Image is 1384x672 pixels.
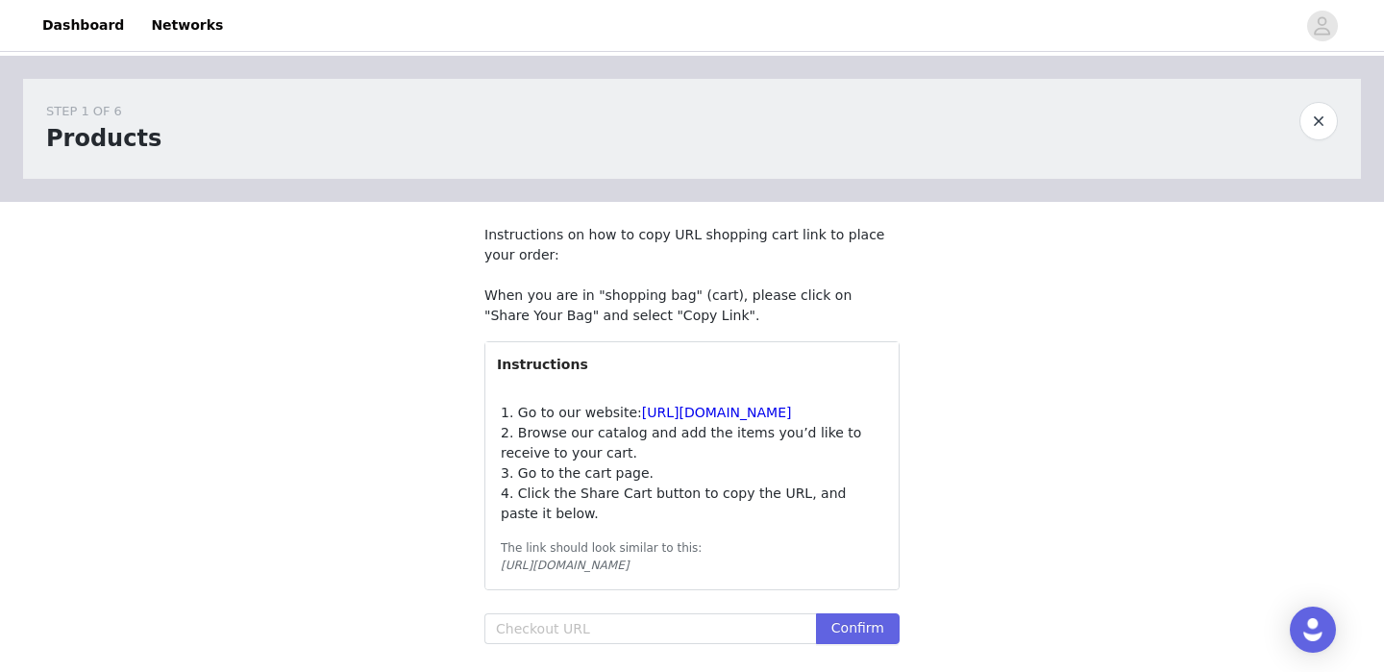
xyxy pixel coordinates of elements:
[501,557,883,574] div: [URL][DOMAIN_NAME]
[46,121,161,156] h1: Products
[484,225,900,326] p: Instructions on how to copy URL shopping cart link to place your order: When you are in "shopping...
[816,613,900,644] button: Confirm
[46,102,161,121] div: STEP 1 OF 6
[1313,11,1331,41] div: avatar
[485,342,899,386] div: Instructions
[501,539,883,557] div: The link should look similar to this:
[642,405,792,420] a: [URL][DOMAIN_NAME]
[139,4,235,47] a: Networks
[501,463,883,484] p: 3. Go to the cart page.
[501,403,883,423] p: 1. Go to our website:
[1290,607,1336,653] div: Open Intercom Messenger
[501,484,883,524] p: 4. Click the Share Cart button to copy the URL, and paste it below.
[501,423,883,463] p: 2. Browse our catalog and add the items you’d like to receive to your cart.
[484,613,816,644] input: Checkout URL
[31,4,136,47] a: Dashboard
